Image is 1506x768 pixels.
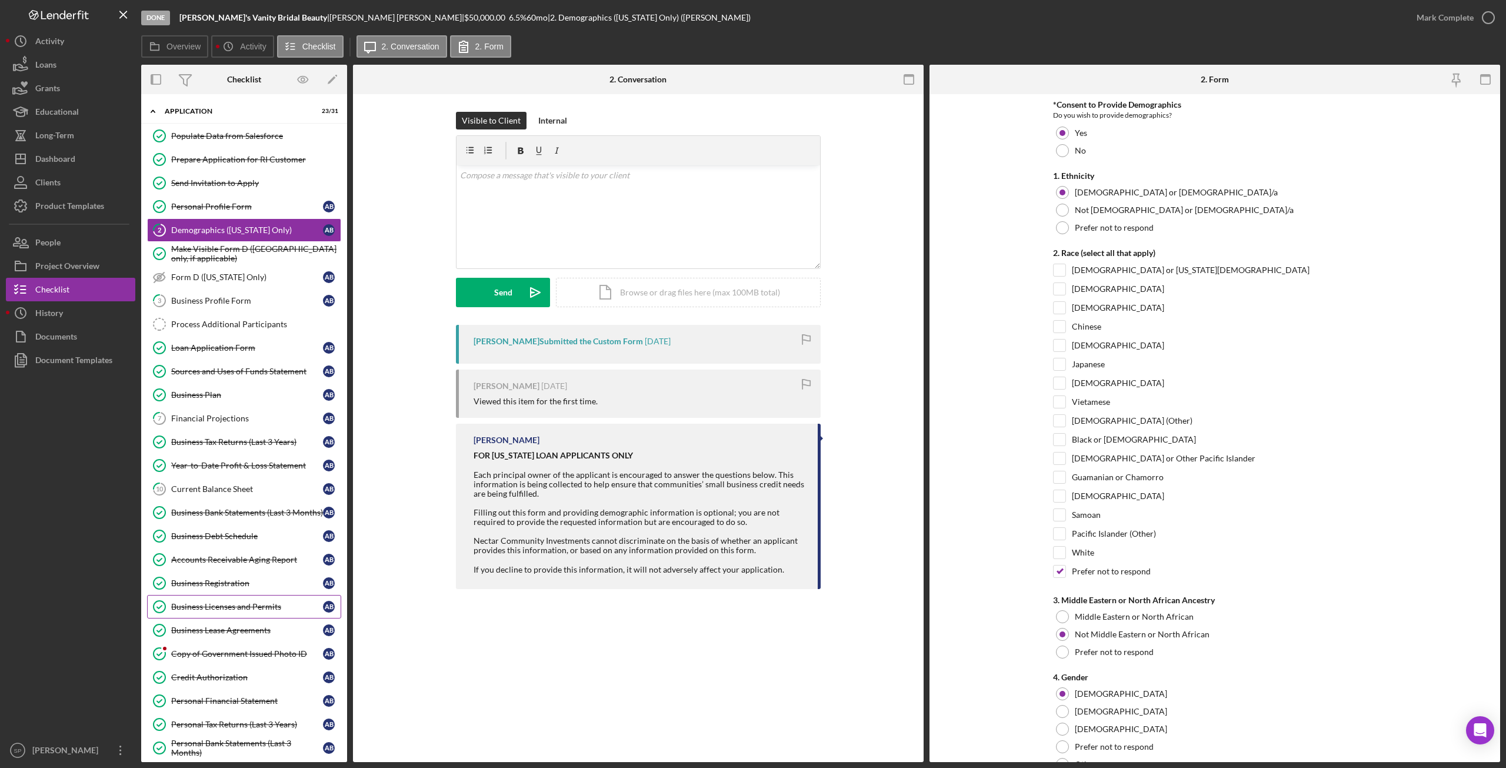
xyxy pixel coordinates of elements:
div: A B [323,224,335,236]
div: A B [323,483,335,495]
div: Business Profile Form [171,296,323,305]
label: Overview [166,42,201,51]
div: 2. Race (select all that apply) [1053,248,1377,258]
button: Visible to Client [456,112,527,129]
div: Business Debt Schedule [171,531,323,541]
button: Document Templates [6,348,135,372]
div: Business Registration [171,579,323,588]
a: 7Financial ProjectionsAB [147,407,341,430]
div: Product Templates [35,194,104,221]
label: Activity [240,42,266,51]
label: Japanese [1072,358,1105,370]
div: Done [141,11,170,25]
label: White [1072,547,1094,558]
tspan: 3 [158,297,161,304]
div: Send Invitation to Apply [171,178,341,188]
tspan: 7 [158,414,162,422]
div: Open Intercom Messenger [1466,716,1494,744]
label: Prefer not to respond [1075,647,1154,657]
a: Product Templates [6,194,135,218]
div: Business Bank Statements (Last 3 Months) [171,508,323,517]
button: 2. Form [450,35,511,58]
div: A B [323,295,335,307]
label: [DEMOGRAPHIC_DATA] or [US_STATE][DEMOGRAPHIC_DATA] [1072,264,1310,276]
a: 3Business Profile FormAB [147,289,341,312]
div: A B [323,601,335,613]
a: Grants [6,77,135,100]
a: Personal Tax Returns (Last 3 Years)AB [147,713,341,736]
a: Business RegistrationAB [147,571,341,595]
div: [PERSON_NAME] [29,739,106,765]
div: 23 / 31 [317,108,338,115]
button: Activity [6,29,135,53]
a: Sources and Uses of Funds StatementAB [147,360,341,383]
button: Checklist [6,278,135,301]
a: Personal Bank Statements (Last 3 Months)AB [147,736,341,760]
button: Checklist [277,35,344,58]
div: Form D ([US_STATE] Only) [171,272,323,282]
div: Current Balance Sheet [171,484,323,494]
label: [DEMOGRAPHIC_DATA] or [DEMOGRAPHIC_DATA]/a [1075,188,1278,197]
label: Prefer not to respond [1072,566,1151,577]
a: Prepare Application for RI Customer [147,148,341,171]
a: Loan Application FormAB [147,336,341,360]
button: Overview [141,35,208,58]
label: [DEMOGRAPHIC_DATA] [1072,302,1164,314]
div: $50,000.00 [464,13,509,22]
div: Filling out this form and providing demographic information is optional; you are not required to ... [474,498,806,527]
strong: FOR [US_STATE] LOAN APPLICANTS ONLY [474,450,633,460]
label: Not Middle Eastern or North African [1075,630,1210,639]
div: A B [323,624,335,636]
a: Copy of Government Issued Photo IDAB [147,642,341,666]
label: Chinese [1072,321,1101,333]
div: A B [323,342,335,354]
div: [PERSON_NAME] [PERSON_NAME] | [329,13,464,22]
div: Activity [35,29,64,56]
text: SP [14,747,22,754]
div: A B [323,648,335,660]
time: 2025-05-21 22:58 [645,337,671,346]
div: Credit Authorization [171,673,323,682]
label: [DEMOGRAPHIC_DATA] [1072,377,1164,389]
div: 1. Ethnicity [1053,171,1377,181]
div: Process Additional Participants [171,320,341,329]
a: Loans [6,53,135,77]
button: Clients [6,171,135,194]
button: People [6,231,135,254]
div: 4. Gender [1053,673,1377,682]
div: [PERSON_NAME] [474,381,539,391]
label: [DEMOGRAPHIC_DATA] [1075,707,1167,716]
div: Personal Bank Statements (Last 3 Months) [171,739,323,757]
button: Project Overview [6,254,135,278]
label: Black or [DEMOGRAPHIC_DATA] [1072,434,1196,445]
div: Documents [35,325,77,351]
div: Clients [35,171,61,197]
div: Financial Projections [171,414,323,423]
div: Do you wish to provide demographics? [1053,109,1377,121]
label: Guamanian or Chamorro [1072,471,1164,483]
div: Business Lease Agreements [171,626,323,635]
div: Make Visible Form D ([GEOGRAPHIC_DATA] only, if applicable) [171,244,341,263]
a: Personal Profile FormAB [147,195,341,218]
div: Educational [35,100,79,127]
div: Loan Application Form [171,343,323,353]
div: | [179,13,329,22]
label: No [1075,146,1086,155]
a: Populate Data from Salesforce [147,124,341,148]
div: People [35,231,61,257]
a: Send Invitation to Apply [147,171,341,195]
div: 2. Form [1201,75,1229,84]
div: A B [323,413,335,424]
label: Prefer not to respond [1075,742,1154,752]
tspan: 2 [158,226,161,234]
a: Make Visible Form D ([GEOGRAPHIC_DATA] only, if applicable) [147,242,341,265]
div: Year-to-Date Profit & Loss Statement [171,461,323,470]
time: 2025-05-21 22:56 [541,381,567,391]
div: Personal Profile Form [171,202,323,211]
label: Not [DEMOGRAPHIC_DATA] or [DEMOGRAPHIC_DATA]/a [1075,205,1294,215]
div: A B [323,436,335,448]
div: Nectar Community Investments cannot discriminate on the basis of whether an applicant provides th... [474,536,806,555]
